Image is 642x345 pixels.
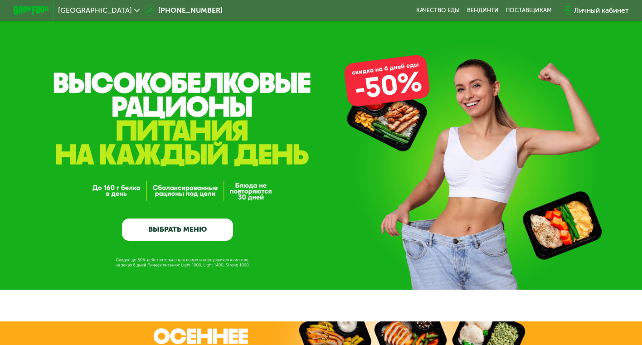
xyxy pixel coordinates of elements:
[144,5,222,16] a: [PHONE_NUMBER]
[574,5,629,16] div: Личный кабинет
[416,7,460,14] a: Качество еды
[467,7,499,14] a: Вендинги
[122,219,233,241] a: ВЫБРАТЬ МЕНЮ
[58,7,132,14] span: [GEOGRAPHIC_DATA]
[506,7,552,14] div: поставщикам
